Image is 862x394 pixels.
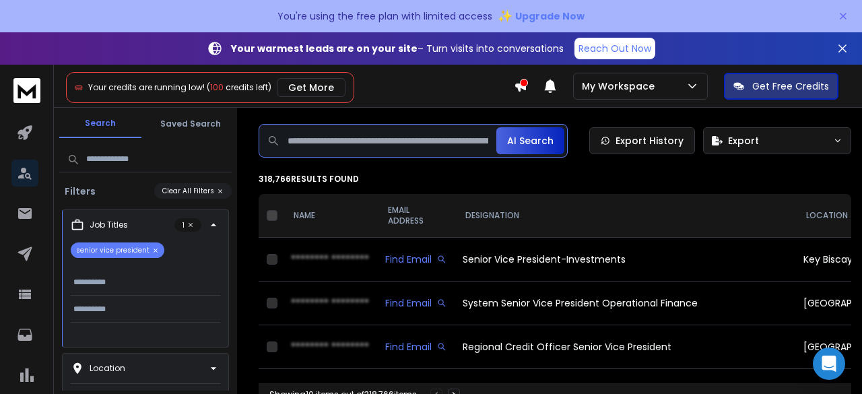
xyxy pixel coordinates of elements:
th: NAME [283,194,377,238]
p: Reach Out Now [578,42,651,55]
img: logo [13,78,40,103]
th: DESIGNATION [455,194,795,238]
h3: Filters [59,185,101,198]
div: Open Intercom Messenger [813,348,845,380]
div: Find Email [385,253,446,266]
p: senior vice president [71,242,164,258]
p: Job Titles [90,220,128,230]
div: Find Email [385,340,446,354]
button: Get Free Credits [724,73,838,100]
span: Upgrade Now [515,9,585,23]
span: ( credits left) [207,81,271,93]
strong: Your warmest leads are on your site [231,42,418,55]
td: Regional Credit Officer Senior Vice President [455,325,795,369]
p: You're using the free plan with limited access [277,9,492,23]
td: System Senior Vice President Operational Finance [455,282,795,325]
button: Search [59,110,141,138]
span: 100 [210,81,224,93]
button: Saved Search [150,110,232,137]
p: – Turn visits into conversations [231,42,564,55]
span: Your credits are running low! [88,81,205,93]
span: ✨ [498,7,512,26]
span: Export [728,134,759,147]
td: Senior Vice President-Investments [455,238,795,282]
p: 1 [174,218,201,232]
a: Export History [589,127,695,154]
button: Clear All Filters [154,183,232,199]
button: ✨Upgrade Now [498,3,585,30]
p: My Workspace [582,79,660,93]
a: Reach Out Now [574,38,655,59]
div: Find Email [385,296,446,310]
button: Get More [277,78,345,97]
th: EMAIL ADDRESS [377,194,455,238]
p: 318,766 results found [259,174,851,185]
p: Location [90,363,125,374]
button: AI Search [496,127,564,154]
p: Get Free Credits [752,79,829,93]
